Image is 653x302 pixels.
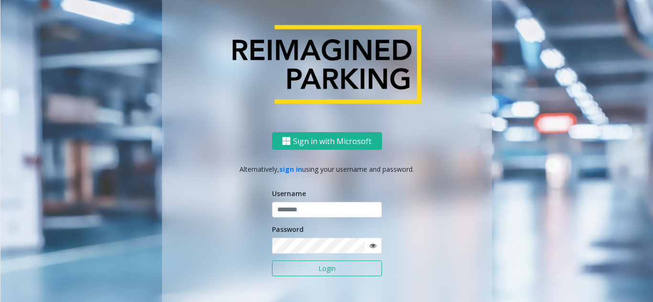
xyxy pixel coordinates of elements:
label: Password [272,224,304,234]
p: Alternatively, using your username and password. [172,164,482,174]
button: Sign in with Microsoft [272,132,382,150]
button: Login [272,260,382,277]
label: Username [272,188,306,198]
a: sign in [279,165,302,174]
